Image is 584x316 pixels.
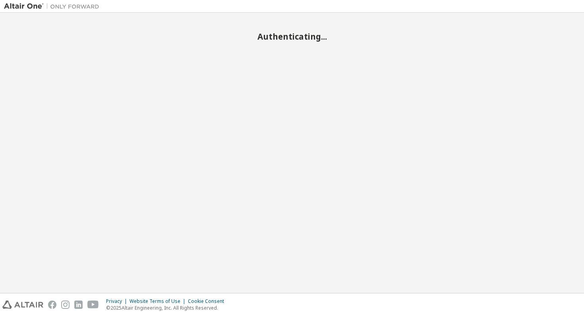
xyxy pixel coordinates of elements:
[4,2,103,10] img: Altair One
[4,31,580,42] h2: Authenticating...
[2,301,43,309] img: altair_logo.svg
[87,301,99,309] img: youtube.svg
[48,301,56,309] img: facebook.svg
[106,298,130,305] div: Privacy
[188,298,229,305] div: Cookie Consent
[61,301,70,309] img: instagram.svg
[130,298,188,305] div: Website Terms of Use
[106,305,229,311] p: © 2025 Altair Engineering, Inc. All Rights Reserved.
[74,301,83,309] img: linkedin.svg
